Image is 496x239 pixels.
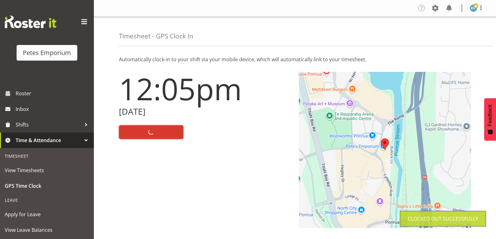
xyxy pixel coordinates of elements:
span: Roster [16,89,91,98]
div: Leave [2,194,92,207]
div: Timesheet [2,150,92,162]
span: Feedback [487,104,493,126]
a: View Leave Balances [2,222,92,238]
button: Feedback - Show survey [484,98,496,141]
img: helena-tomlin701.jpg [470,4,477,12]
p: Automatically clock-in to your shift via your mobile device, which will automatically link to you... [119,56,471,63]
h1: 12:05pm [119,72,291,106]
span: Shifts [16,120,81,129]
a: Apply for Leave [2,207,92,222]
span: View Leave Balances [5,225,89,235]
span: GPS Time Clock [5,181,89,191]
img: Rosterit website logo [5,16,56,28]
div: Clocked out Successfully [408,215,478,222]
a: GPS Time Clock [2,178,92,194]
h2: [DATE] [119,107,291,117]
span: Apply for Leave [5,210,89,219]
span: Inbox [16,104,91,114]
span: Time & Attendance [16,136,81,145]
a: View Timesheets [2,162,92,178]
h4: Timesheet - GPS Clock In [119,32,193,40]
span: View Timesheets [5,166,89,175]
div: Petes Emporium [23,48,71,57]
